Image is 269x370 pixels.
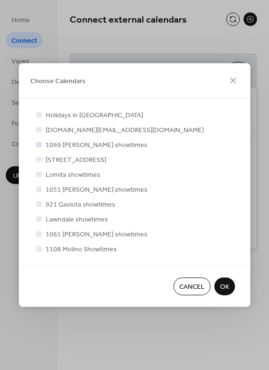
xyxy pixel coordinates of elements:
[46,170,100,180] span: Lomita showtimes
[46,140,147,150] span: 1069 [PERSON_NAME] showtimes
[30,76,86,86] span: Choose Calendars
[46,111,143,121] span: Holidays in [GEOGRAPHIC_DATA]
[46,200,115,210] span: 921 Gaviota showtimes
[46,215,108,225] span: Lawndale showtimes
[179,282,205,292] span: Cancel
[173,278,210,296] button: Cancel
[214,278,235,296] button: OK
[220,282,229,292] span: OK
[46,125,204,136] span: [DOMAIN_NAME][EMAIL_ADDRESS][DOMAIN_NAME]
[46,245,117,255] span: 1108 Molino Showtimes
[46,155,106,165] span: [STREET_ADDRESS]
[46,230,147,240] span: 1061 [PERSON_NAME] showtimes
[46,185,147,195] span: 1051 [PERSON_NAME] showtimes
